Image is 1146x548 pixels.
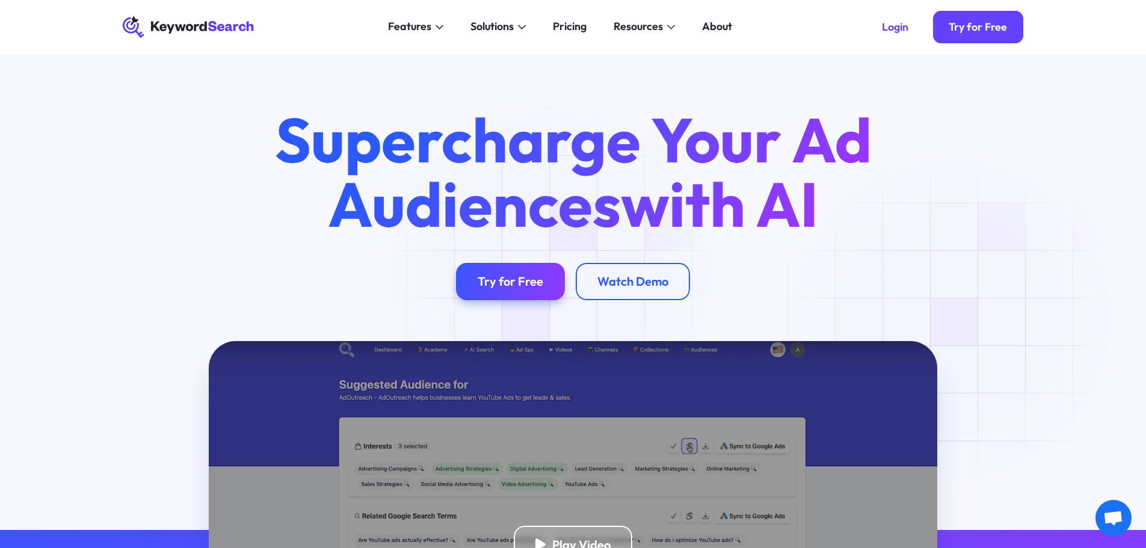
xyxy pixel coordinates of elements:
[702,19,732,35] div: About
[545,16,595,38] a: Pricing
[249,108,896,235] h1: Supercharge Your Ad Audiences
[866,11,925,43] a: Login
[553,19,587,35] div: Pricing
[694,16,741,38] a: About
[470,19,514,35] div: Solutions
[1095,500,1132,536] a: Open chat
[621,165,818,243] span: with AI
[478,274,543,289] div: Try for Free
[882,20,908,34] div: Login
[456,263,565,301] a: Try for Free
[388,19,431,35] div: Features
[949,20,1007,34] div: Try for Free
[933,11,1024,43] a: Try for Free
[597,274,668,289] div: Watch Demo
[614,19,663,35] div: Resources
